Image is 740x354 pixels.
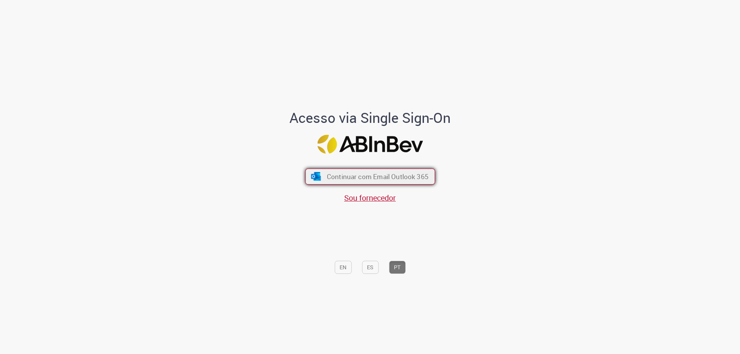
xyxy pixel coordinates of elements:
h1: Acesso via Single Sign-On [263,110,477,126]
img: ícone Azure/Microsoft 360 [310,172,321,181]
button: EN [335,261,351,274]
button: PT [389,261,405,274]
img: Logo ABInBev [317,135,423,154]
span: Continuar com Email Outlook 365 [326,172,428,181]
a: Sou fornecedor [344,193,396,203]
button: ES [362,261,378,274]
button: ícone Azure/Microsoft 360 Continuar com Email Outlook 365 [305,169,435,185]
